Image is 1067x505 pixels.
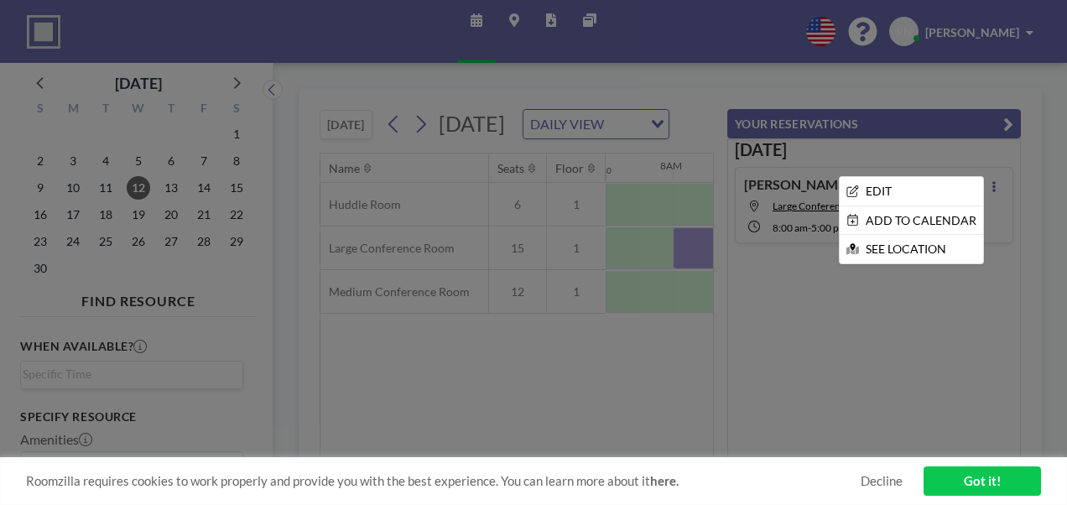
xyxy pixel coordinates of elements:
li: EDIT [840,177,983,206]
a: Decline [861,473,903,489]
li: SEE LOCATION [840,235,983,263]
span: Roomzilla requires cookies to work properly and provide you with the best experience. You can lea... [26,473,861,489]
a: Got it! [924,466,1041,496]
a: here. [650,473,679,488]
li: ADD TO CALENDAR [840,206,983,235]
